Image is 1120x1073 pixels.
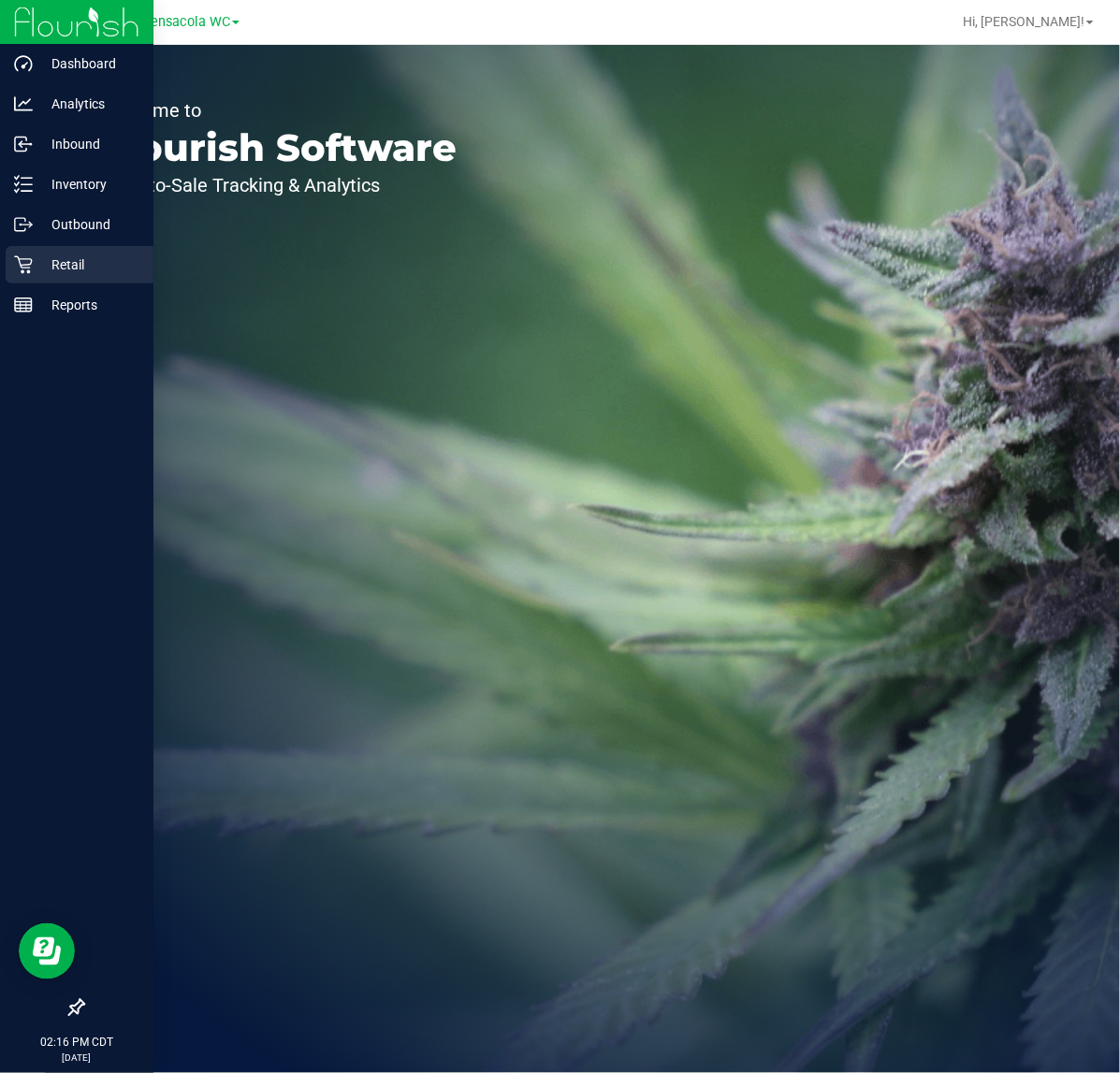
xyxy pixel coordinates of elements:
inline-svg: Analytics [14,94,33,113]
p: 02:16 PM CDT [8,1034,145,1051]
inline-svg: Reports [14,296,33,314]
inline-svg: Inbound [14,135,33,153]
p: Flourish Software [101,129,457,167]
inline-svg: Outbound [14,215,33,234]
inline-svg: Retail [14,255,33,274]
p: Reports [33,294,145,316]
p: Seed-to-Sale Tracking & Analytics [101,176,457,195]
iframe: Resource center [19,923,75,979]
p: Outbound [33,213,145,236]
span: Pensacola WC [142,14,230,30]
inline-svg: Dashboard [14,54,33,73]
p: Retail [33,254,145,276]
p: Inbound [33,133,145,155]
p: Dashboard [33,52,145,75]
p: Analytics [33,93,145,115]
span: Hi, [PERSON_NAME]! [963,14,1084,29]
p: [DATE] [8,1051,145,1065]
inline-svg: Inventory [14,175,33,194]
p: Inventory [33,173,145,196]
p: Welcome to [101,101,457,120]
